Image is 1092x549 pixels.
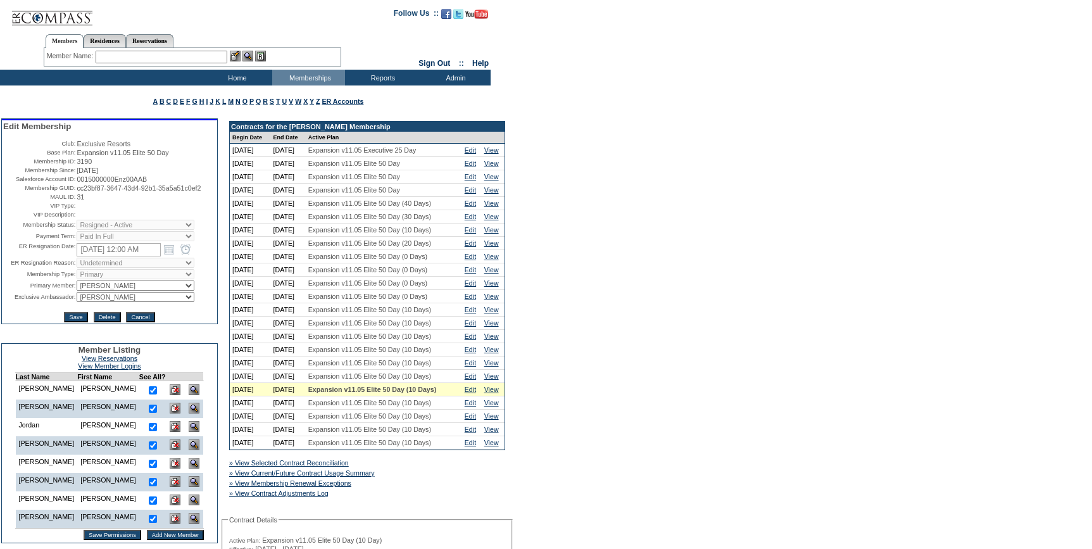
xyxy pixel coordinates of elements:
span: Expansion v11.05 Elite 50 Day (0 Days) [308,279,427,287]
a: View [484,372,499,380]
td: MAUL ID: [3,193,75,201]
span: cc23bf87-3647-43d4-92b1-35a5a51c0ef2 [77,184,201,192]
a: Edit [465,266,476,274]
td: [DATE] [271,436,306,450]
td: [DATE] [230,436,271,450]
td: [DATE] [230,290,271,303]
img: Subscribe to our YouTube Channel [465,9,488,19]
td: Membership Status: [3,220,75,230]
td: [DATE] [230,263,271,277]
span: Expansion v11.05 Elite 50 Day (10 Days) [308,306,431,313]
a: Become our fan on Facebook [441,13,451,20]
td: Payment Term: [3,231,75,241]
td: [PERSON_NAME] [77,436,139,455]
legend: Contract Details [228,516,279,524]
a: » View Current/Future Contract Usage Summary [229,469,375,477]
img: Follow us on Twitter [453,9,463,19]
td: [DATE] [271,410,306,423]
a: M [228,98,234,105]
a: View Reservations [82,355,137,362]
a: Help [472,59,489,68]
td: [DATE] [230,343,271,357]
a: Subscribe to our YouTube Channel [465,13,488,20]
a: T [276,98,280,105]
a: X [303,98,308,105]
a: View [484,213,499,220]
a: Follow us on Twitter [453,13,463,20]
img: Delete [170,439,180,450]
td: [DATE] [271,277,306,290]
td: [DATE] [230,396,271,410]
a: View [484,239,499,247]
td: [DATE] [271,250,306,263]
a: Edit [465,186,476,194]
td: [PERSON_NAME] [15,473,77,491]
td: [DATE] [271,210,306,224]
td: [PERSON_NAME] [15,381,77,400]
a: Sign Out [418,59,450,68]
td: Last Name [15,373,77,381]
td: See All? [139,373,166,381]
img: View Dashboard [189,384,199,395]
a: ER Accounts [322,98,363,105]
a: View [484,332,499,340]
span: Expansion v11.05 Executive 25 Day [308,146,417,154]
span: [DATE] [77,167,98,174]
a: D [173,98,178,105]
span: Expansion v11.05 Elite 50 Day (0 Days) [308,293,427,300]
a: Edit [465,346,476,353]
a: I [206,98,208,105]
a: K [215,98,220,105]
td: [PERSON_NAME] [77,473,139,491]
a: Q [256,98,261,105]
td: Memberships [272,70,345,85]
a: L [222,98,226,105]
td: [DATE] [271,197,306,210]
td: [PERSON_NAME] [15,436,77,455]
td: [DATE] [271,170,306,184]
img: View Dashboard [189,458,199,469]
img: Delete [170,476,180,487]
a: Open the calendar popup. [162,243,176,256]
a: View [484,186,499,194]
span: 31 [77,193,84,201]
input: Delete [94,312,121,322]
a: P [249,98,254,105]
td: [DATE] [230,210,271,224]
span: Expansion v11.05 Elite 50 Day (10 Days) [308,426,431,433]
a: » View Contract Adjustments Log [229,489,329,497]
td: [DATE] [271,317,306,330]
span: Expansion v11.05 Elite 50 Day (10 Days) [308,346,431,353]
a: J [210,98,213,105]
a: View [484,386,499,393]
td: Follow Us :: [394,8,439,23]
td: Admin [418,70,491,85]
a: View [484,346,499,353]
td: [PERSON_NAME] [15,400,77,418]
img: View Dashboard [189,403,199,413]
img: Delete [170,421,180,432]
td: [DATE] [230,197,271,210]
a: A [153,98,158,105]
a: Edit [465,332,476,340]
td: Contracts for the [PERSON_NAME] Membership [230,122,505,132]
td: [PERSON_NAME] [77,491,139,510]
td: [DATE] [230,383,271,396]
td: Home [199,70,272,85]
a: Edit [465,199,476,207]
td: VIP Description: [3,211,75,218]
span: 3190 [77,158,92,165]
a: View [484,306,499,313]
a: Edit [465,213,476,220]
a: View [484,359,499,367]
span: Expansion v11.05 Elite 50 Day [308,160,400,167]
div: Member Name: [47,51,96,61]
td: Base Plan: [3,149,75,156]
td: [PERSON_NAME] [77,455,139,473]
span: Expansion v11.05 Elite 50 Day [77,149,168,156]
td: [DATE] [230,303,271,317]
td: First Name [77,373,139,381]
td: [DATE] [230,144,271,157]
a: Edit [465,253,476,260]
td: [DATE] [230,184,271,197]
